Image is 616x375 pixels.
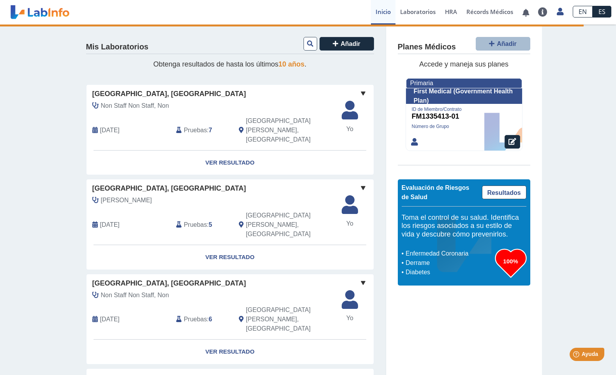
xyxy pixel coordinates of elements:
[153,60,306,68] span: Obtenga resultados de hasta los últimos .
[404,268,495,277] li: Diabetes
[476,37,530,51] button: Añadir
[319,37,374,51] button: Añadir
[100,126,120,135] span: 2025-08-29
[170,305,233,333] div: :
[86,245,374,270] a: Ver Resultado
[482,186,526,199] a: Resultados
[497,40,517,47] span: Añadir
[337,219,363,228] span: Yo
[92,278,246,289] span: [GEOGRAPHIC_DATA], [GEOGRAPHIC_DATA]
[101,196,152,205] span: Torres Gonzalez, Karen
[209,127,212,133] b: 7
[402,184,470,200] span: Evaluación de Riesgos de Salud
[92,183,246,194] span: [GEOGRAPHIC_DATA], [GEOGRAPHIC_DATA]
[402,214,526,239] h5: Toma el control de su salud. Identifica los riesgos asociados a su estilo de vida y descubre cómo...
[398,42,456,52] h4: Planes Médicos
[547,345,607,366] iframe: Help widget launcher
[92,89,246,99] span: [GEOGRAPHIC_DATA], [GEOGRAPHIC_DATA]
[593,6,611,18] a: ES
[100,315,120,324] span: 2025-03-05
[209,316,212,322] b: 6
[246,116,332,144] span: San Juan, PR
[86,151,374,175] a: Ver Resultado
[246,305,332,333] span: San Juan, PR
[410,80,433,86] span: Primaria
[209,221,212,228] b: 5
[404,258,495,268] li: Derrame
[573,6,593,18] a: EN
[495,256,526,266] h3: 100%
[101,291,169,300] span: Non Staff Non Staff, Non
[337,314,363,323] span: Yo
[279,60,305,68] span: 10 años
[184,126,207,135] span: Pruebas
[100,220,120,230] span: 2025-06-02
[341,40,360,47] span: Añadir
[86,340,374,364] a: Ver Resultado
[445,8,457,16] span: HRA
[101,101,169,110] span: Non Staff Non Staff, Non
[404,249,495,258] li: Enfermedad Coronaria
[184,220,207,230] span: Pruebas
[86,42,148,52] h4: Mis Laboratorios
[170,116,233,144] div: :
[337,124,363,134] span: Yo
[419,60,508,68] span: Accede y maneja sus planes
[246,211,332,239] span: San Juan, PR
[184,315,207,324] span: Pruebas
[170,211,233,239] div: :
